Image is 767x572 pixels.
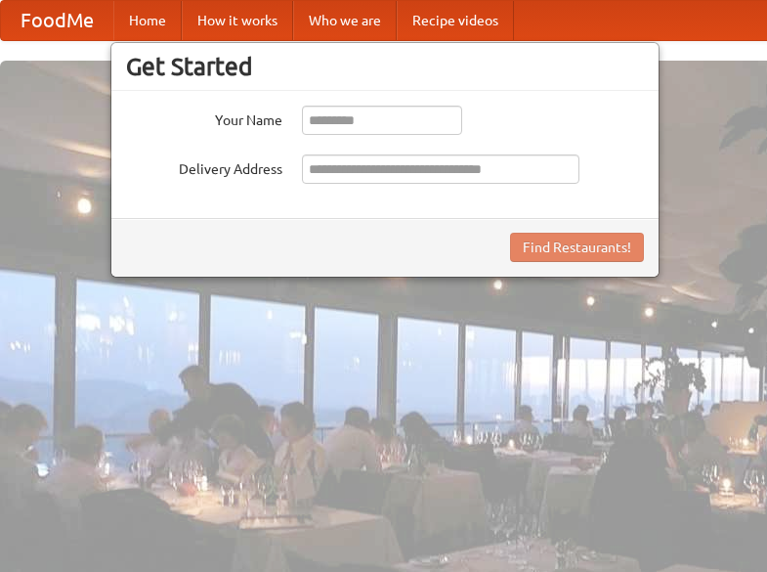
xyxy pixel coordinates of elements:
[510,233,644,262] button: Find Restaurants!
[182,1,293,40] a: How it works
[126,52,644,81] h3: Get Started
[397,1,514,40] a: Recipe videos
[126,154,282,179] label: Delivery Address
[126,106,282,130] label: Your Name
[113,1,182,40] a: Home
[293,1,397,40] a: Who we are
[1,1,113,40] a: FoodMe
